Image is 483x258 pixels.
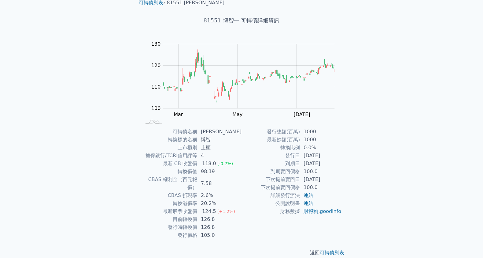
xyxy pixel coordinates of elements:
td: 100.0 [300,184,342,192]
tspan: [DATE] [294,112,310,117]
td: 發行日 [242,152,300,160]
span: (+1.2%) [217,209,235,214]
td: [PERSON_NAME] [197,128,242,136]
td: 發行時轉換價 [141,223,197,231]
td: 可轉債名稱 [141,128,197,136]
td: 1000 [300,128,342,136]
td: 轉換比例 [242,144,300,152]
td: CBAS 折現率 [141,192,197,199]
td: 到期日 [242,160,300,168]
td: 126.8 [197,223,242,231]
tspan: 100 [151,105,161,111]
tspan: 120 [151,63,161,68]
td: 2.6% [197,192,242,199]
td: 財務數據 [242,207,300,215]
td: 100.0 [300,168,342,176]
a: 財報狗 [304,208,318,214]
td: 4 [197,152,242,160]
td: 擔保銀行/TCRI信用評等 [141,152,197,160]
td: 轉換價值 [141,168,197,176]
td: [DATE] [300,160,342,168]
td: 目前轉換價 [141,215,197,223]
a: 可轉債列表 [320,250,344,256]
td: 發行價格 [141,231,197,239]
td: 上市櫃別 [141,144,197,152]
td: 1000 [300,136,342,144]
td: CBAS 權利金（百元報價） [141,176,197,192]
div: 118.0 [201,160,217,168]
tspan: Mar [174,112,183,117]
td: 0.0% [300,144,342,152]
div: 124.5 [201,207,217,215]
td: 下次提前賣回價格 [242,184,300,192]
td: 詳細發行辦法 [242,192,300,199]
td: 最新餘額(百萬) [242,136,300,144]
a: 連結 [304,192,313,198]
g: Chart [148,41,344,117]
td: 轉換溢價率 [141,199,197,207]
td: 博智 [197,136,242,144]
tspan: May [233,112,243,117]
td: 發行總額(百萬) [242,128,300,136]
td: 轉換標的名稱 [141,136,197,144]
td: 上櫃 [197,144,242,152]
a: 連結 [304,200,313,206]
tspan: 130 [151,41,161,47]
td: 最新股票收盤價 [141,207,197,215]
td: 126.8 [197,215,242,223]
p: 返回 [134,249,349,256]
span: (-0.7%) [217,161,233,166]
td: 98.19 [197,168,242,176]
td: 105.0 [197,231,242,239]
td: 公開說明書 [242,199,300,207]
td: 到期賣回價格 [242,168,300,176]
td: [DATE] [300,176,342,184]
td: , [300,207,342,215]
td: 最新 CB 收盤價 [141,160,197,168]
a: goodinfo [320,208,341,214]
td: 7.58 [197,176,242,192]
tspan: 110 [151,84,161,90]
td: [DATE] [300,152,342,160]
h1: 81551 博智一 可轉債詳細資訊 [134,16,349,25]
td: 20.2% [197,199,242,207]
td: 下次提前賣回日 [242,176,300,184]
